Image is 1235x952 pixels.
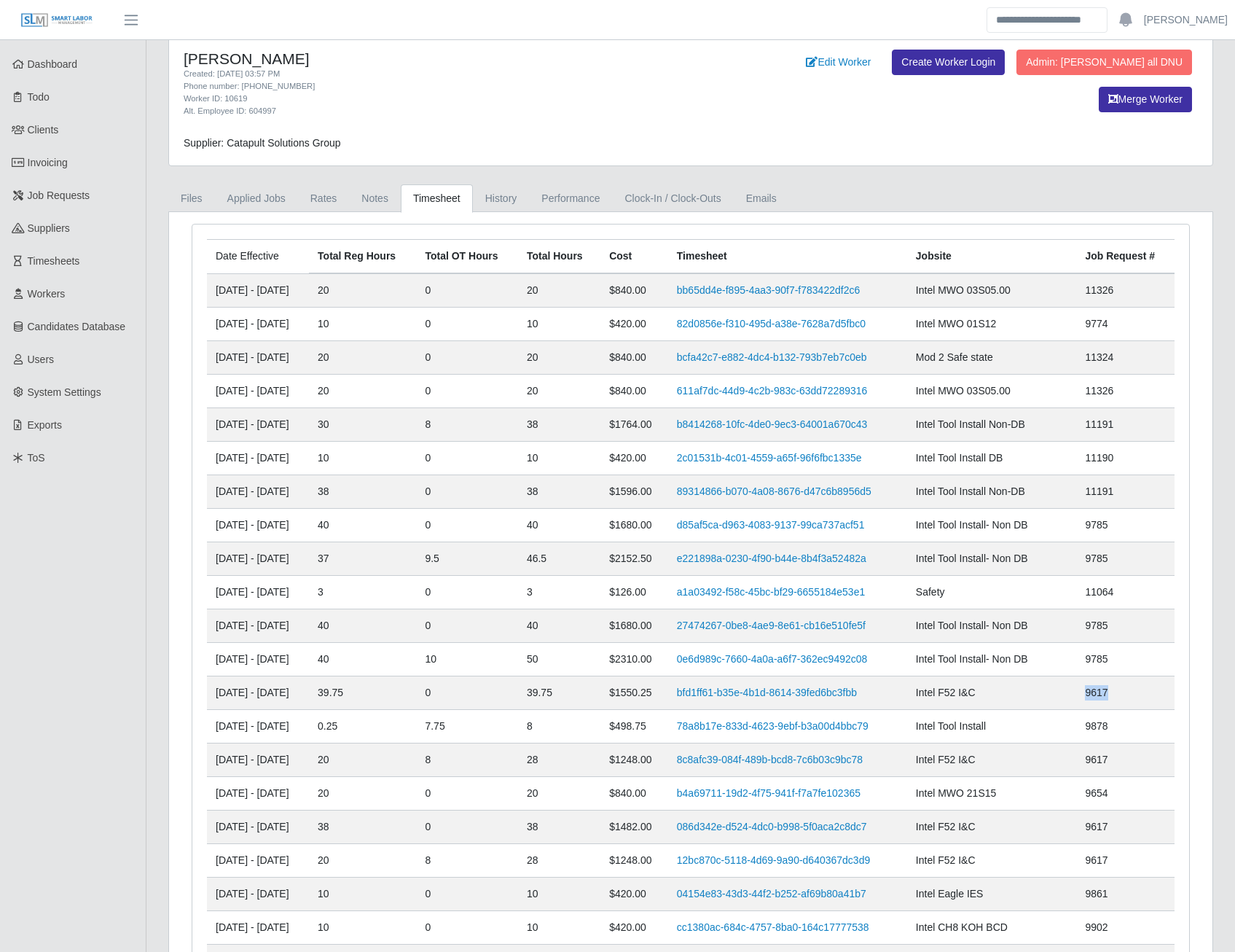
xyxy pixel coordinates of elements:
td: $420.00 [600,878,668,911]
td: $2310.00 [600,643,668,676]
td: [DATE] - [DATE] [207,442,309,475]
a: bb65dd4e-f895-4aa3-90f7-f783422df2c6 [677,284,860,296]
td: [DATE] - [DATE] [207,676,309,710]
span: 9902 [1085,921,1107,933]
td: $498.75 [600,710,668,744]
td: $1680.00 [600,609,668,643]
span: Intel CH8 KOH BCD [916,921,1008,933]
th: Job Request # [1076,240,1175,274]
td: 20 [309,844,416,878]
span: Intel F52 I&C [916,821,976,832]
span: Intel MWO 03S05.00 [916,284,1011,296]
span: 9785 [1085,620,1107,631]
td: 39.75 [518,676,600,710]
span: 9617 [1085,754,1107,765]
a: Clock-In / Clock-Outs [612,184,733,213]
span: 9774 [1085,318,1107,329]
td: 0 [416,509,517,542]
a: 78a8b17e-833d-4623-9ebf-b3a00d4bbc79 [677,720,869,732]
td: 0 [416,878,517,911]
td: [DATE] - [DATE] [207,273,309,308]
span: Todo [28,91,50,103]
td: [DATE] - [DATE] [207,811,309,844]
td: Date Effective [207,240,309,274]
a: Create Worker Login [892,50,1005,75]
span: 9617 [1085,821,1107,832]
td: 38 [518,475,600,509]
span: ToS [28,452,45,464]
span: 11324 [1085,351,1113,363]
span: Intel Eagle IES [916,888,984,900]
td: 8 [518,710,600,744]
td: 0 [416,442,517,475]
td: $1680.00 [600,509,668,542]
td: 20 [309,341,416,375]
td: 0 [416,609,517,643]
a: a1a03492-f58c-45bc-bf29-6655184e53e1 [677,586,865,598]
td: 9.5 [416,542,517,576]
td: 8 [416,408,517,442]
td: 0 [416,811,517,844]
td: 40 [309,609,416,643]
td: 40 [309,509,416,542]
td: 10 [518,442,600,475]
td: 37 [309,542,416,576]
td: 0 [416,911,517,945]
td: 10 [309,911,416,945]
a: d85af5ca-d963-4083-9137-99ca737acf51 [677,519,865,531]
td: 10 [518,878,600,911]
span: 11191 [1085,485,1113,497]
a: 611af7dc-44d9-4c2b-983c-63dd72289316 [677,385,868,397]
span: Clients [28,124,59,136]
a: 82d0856e-f310-495d-a38e-7628a7d5fbc0 [677,318,866,329]
a: cc1380ac-684c-4757-8ba0-164c17777538 [677,921,869,933]
span: Timesheets [28,255,80,267]
a: 8c8afc39-084f-489b-bcd8-7c6b03c9bc78 [677,754,863,765]
td: 38 [518,408,600,442]
td: 10 [309,308,416,341]
button: Admin: [PERSON_NAME] all DNU [1016,50,1192,75]
td: [DATE] - [DATE] [207,710,309,744]
td: 0 [416,375,517,408]
span: Intel Tool Install Non-DB [916,485,1025,497]
td: $420.00 [600,911,668,945]
td: 0 [416,475,517,509]
td: 0 [416,308,517,341]
td: 20 [309,744,416,777]
td: [DATE] - [DATE] [207,408,309,442]
a: 89314866-b070-4a08-8676-d47c6b8956d5 [677,485,871,497]
td: 10 [309,878,416,911]
td: $1764.00 [600,408,668,442]
th: Total Reg Hours [309,240,416,274]
td: 40 [518,609,600,643]
td: [DATE] - [DATE] [207,744,309,777]
button: Merge Worker [1099,87,1192,112]
span: System Settings [28,386,101,398]
td: 10 [309,442,416,475]
span: Intel MWO 01S12 [916,318,997,329]
span: Intel MWO 03S05.00 [916,385,1011,397]
td: 20 [518,273,600,308]
span: Intel F52 I&C [916,687,976,698]
td: [DATE] - [DATE] [207,308,309,341]
a: Timesheet [401,184,473,213]
td: $126.00 [600,576,668,609]
input: Search [987,7,1107,33]
td: 28 [518,744,600,777]
td: [DATE] - [DATE] [207,878,309,911]
span: 9654 [1085,787,1107,799]
span: 9878 [1085,720,1107,732]
span: Intel Tool Install Non-DB [916,418,1025,430]
td: 0 [416,777,517,811]
a: 12bc870c-5118-4d69-9a90-d640367dc3d9 [677,854,870,866]
td: $840.00 [600,375,668,408]
span: 11326 [1085,385,1113,397]
td: $840.00 [600,777,668,811]
td: 30 [309,408,416,442]
td: 3 [309,576,416,609]
td: [DATE] - [DATE] [207,509,309,542]
span: Intel Tool Install- Non DB [916,553,1028,564]
span: Intel Tool Install- Non DB [916,653,1028,665]
span: 9785 [1085,519,1107,531]
td: $840.00 [600,341,668,375]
